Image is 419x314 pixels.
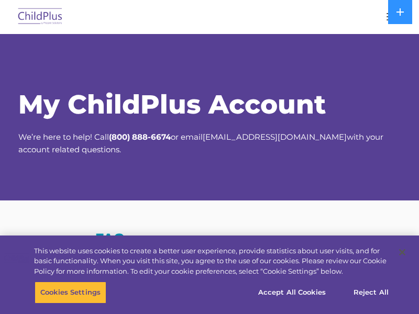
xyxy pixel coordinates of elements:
button: Cookies Settings [35,282,106,304]
button: Accept All Cookies [252,282,332,304]
span: My ChildPlus Account [18,88,326,120]
h3: FAQ [18,232,202,245]
button: Reject All [338,282,404,304]
strong: 800) 888-6674 [112,132,171,142]
span: We’re here to help! Call or email with your account related questions. [18,132,383,154]
img: ChildPlus by Procare Solutions [16,5,65,29]
button: Close [391,241,414,264]
div: This website uses cookies to create a better user experience, provide statistics about user visit... [34,246,390,277]
a: [EMAIL_ADDRESS][DOMAIN_NAME] [203,132,347,142]
strong: ( [109,132,112,142]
